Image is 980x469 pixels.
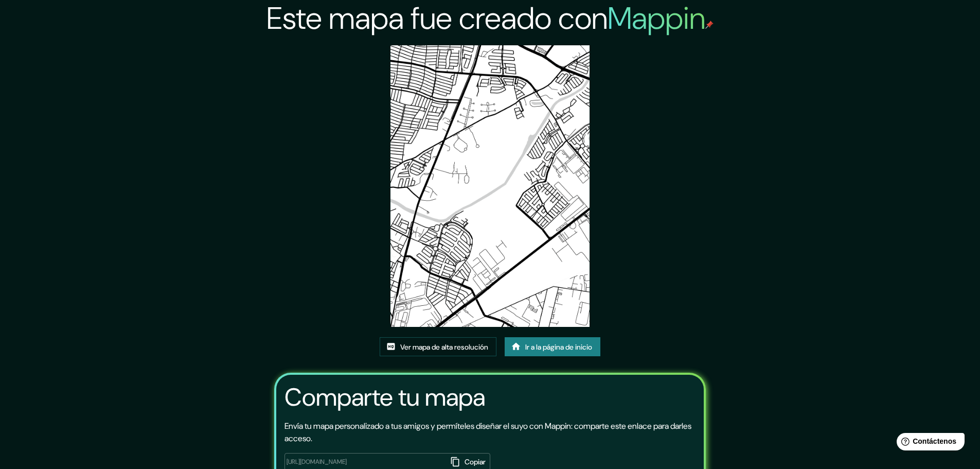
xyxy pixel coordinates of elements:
iframe: Lanzador de widgets de ayuda [888,429,969,458]
a: Ver mapa de alta resolución [380,337,496,357]
font: Comparte tu mapa [284,381,485,413]
font: Envía tu mapa personalizado a tus amigos y permíteles diseñar el suyo con Mappin: comparte este e... [284,421,691,444]
img: created-map [390,45,589,327]
a: Ir a la página de inicio [505,337,600,357]
font: Copiar [465,458,486,467]
img: pin de mapeo [705,21,714,29]
font: Ir a la página de inicio [525,342,592,352]
font: Ver mapa de alta resolución [400,342,488,352]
